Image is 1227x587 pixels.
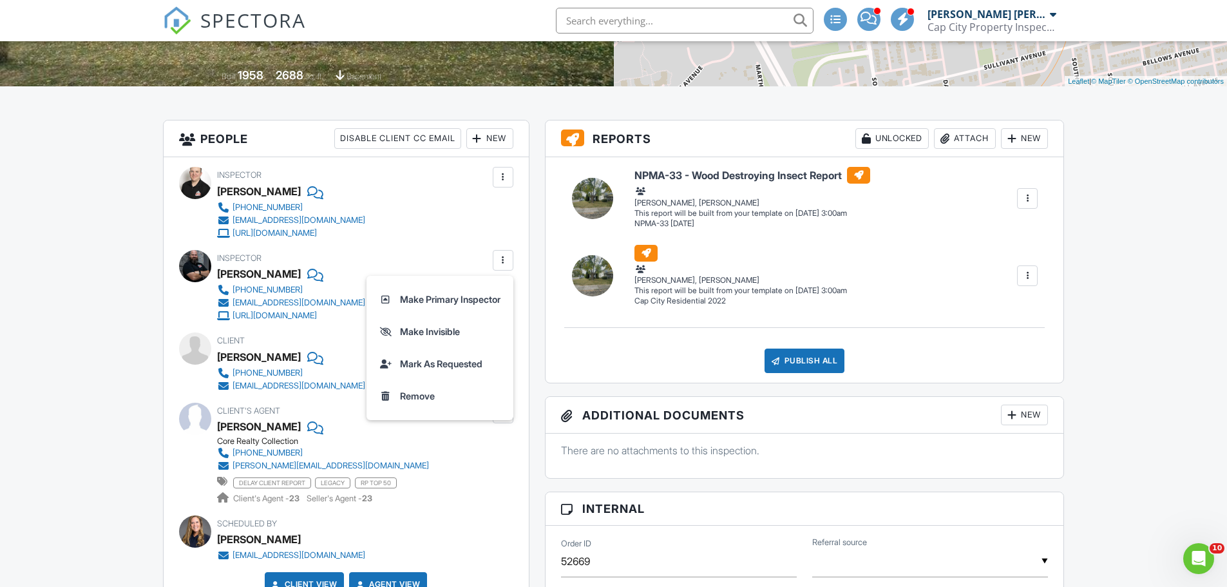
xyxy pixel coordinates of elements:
div: New [1001,405,1048,425]
div: Cap City Residential 2022 [634,296,847,307]
span: Scheduled By [217,519,277,528]
span: Client's Agent - [233,494,301,503]
span: Client's Agent [217,406,280,416]
h6: NPMA-33 - Wood Destroying Insect Report [634,167,870,184]
div: [PERSON_NAME], [PERSON_NAME] [634,185,870,208]
h3: Internal [546,492,1064,526]
a: [EMAIL_ADDRESS][DOMAIN_NAME] [217,214,365,227]
div: This report will be built from your template on [DATE] 3:00am [634,285,847,296]
img: The Best Home Inspection Software - Spectora [163,6,191,35]
span: Inspector [217,170,262,180]
div: Core Realty Collection [217,436,439,447]
span: Client [217,336,245,345]
div: [PERSON_NAME] [217,347,301,367]
div: Disable Client CC Email [334,128,461,149]
iframe: Intercom live chat [1183,543,1214,574]
strong: 23 [362,494,372,503]
a: [EMAIL_ADDRESS][DOMAIN_NAME] [217,380,365,392]
a: [URL][DOMAIN_NAME] [217,227,365,240]
div: [EMAIL_ADDRESS][DOMAIN_NAME] [233,298,365,308]
h3: Reports [546,120,1064,157]
div: Cap City Property Inspections LLC [927,21,1056,34]
div: Publish All [765,349,845,373]
div: [URL][DOMAIN_NAME] [233,228,317,238]
a: Mark As Requested [374,348,506,380]
div: [PERSON_NAME] [PERSON_NAME] [927,8,1047,21]
a: [PHONE_NUMBER] [217,447,429,459]
a: Make Invisible [374,316,506,348]
a: [PHONE_NUMBER] [217,367,365,380]
span: Built [222,72,236,81]
div: [PHONE_NUMBER] [233,448,303,458]
a: © MapTiler [1091,77,1126,85]
div: NPMA-33 [DATE] [634,218,870,229]
label: Referral source [812,537,867,548]
label: Order ID [561,537,591,549]
div: 1958 [238,68,263,82]
h3: Additional Documents [546,397,1064,434]
div: [EMAIL_ADDRESS][DOMAIN_NAME] [233,550,365,561]
div: [PERSON_NAME] [217,182,301,201]
span: SPECTORA [200,6,306,34]
a: © OpenStreetMap contributors [1128,77,1224,85]
div: [PERSON_NAME], [PERSON_NAME] [634,262,847,285]
div: 2688 [276,68,303,82]
span: rp top 50 [355,477,397,488]
a: Make Primary Inspector [374,284,506,316]
div: [PHONE_NUMBER] [233,368,303,378]
div: [PERSON_NAME][EMAIL_ADDRESS][DOMAIN_NAME] [233,461,429,471]
div: [PHONE_NUMBER] [233,285,303,295]
div: [PERSON_NAME] [217,530,301,549]
a: [PHONE_NUMBER] [217,284,365,296]
span: Inspector [217,253,262,263]
a: [EMAIL_ADDRESS][DOMAIN_NAME] [217,549,365,562]
div: Attach [934,128,996,149]
div: | [1065,76,1227,87]
div: [EMAIL_ADDRESS][DOMAIN_NAME] [233,215,365,226]
span: sq. ft. [305,72,323,81]
div: [EMAIL_ADDRESS][DOMAIN_NAME] [233,381,365,391]
a: [PHONE_NUMBER] [217,201,365,214]
div: [URL][DOMAIN_NAME] [233,311,317,321]
a: Remove [374,380,506,412]
a: [PERSON_NAME][EMAIL_ADDRESS][DOMAIN_NAME] [217,459,429,472]
strong: 23 [289,494,300,503]
a: SPECTORA [163,17,306,44]
a: [PERSON_NAME] [217,417,301,436]
p: There are no attachments to this inspection. [561,443,1049,457]
div: New [1001,128,1048,149]
input: Search everything... [556,8,813,34]
div: This report will be built from your template on [DATE] 3:00am [634,208,870,218]
span: Seller's Agent - [307,494,372,503]
span: 10 [1210,543,1224,553]
a: Leaflet [1068,77,1089,85]
span: Legacy [315,477,350,488]
div: [PERSON_NAME] [217,264,301,284]
div: [PHONE_NUMBER] [233,202,303,213]
div: New [466,128,513,149]
div: Unlocked [855,128,929,149]
span: delay client report [233,477,311,488]
h3: People [164,120,529,157]
span: basement [347,72,381,81]
a: [EMAIL_ADDRESS][DOMAIN_NAME] [217,296,365,309]
a: [URL][DOMAIN_NAME] [217,309,365,322]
